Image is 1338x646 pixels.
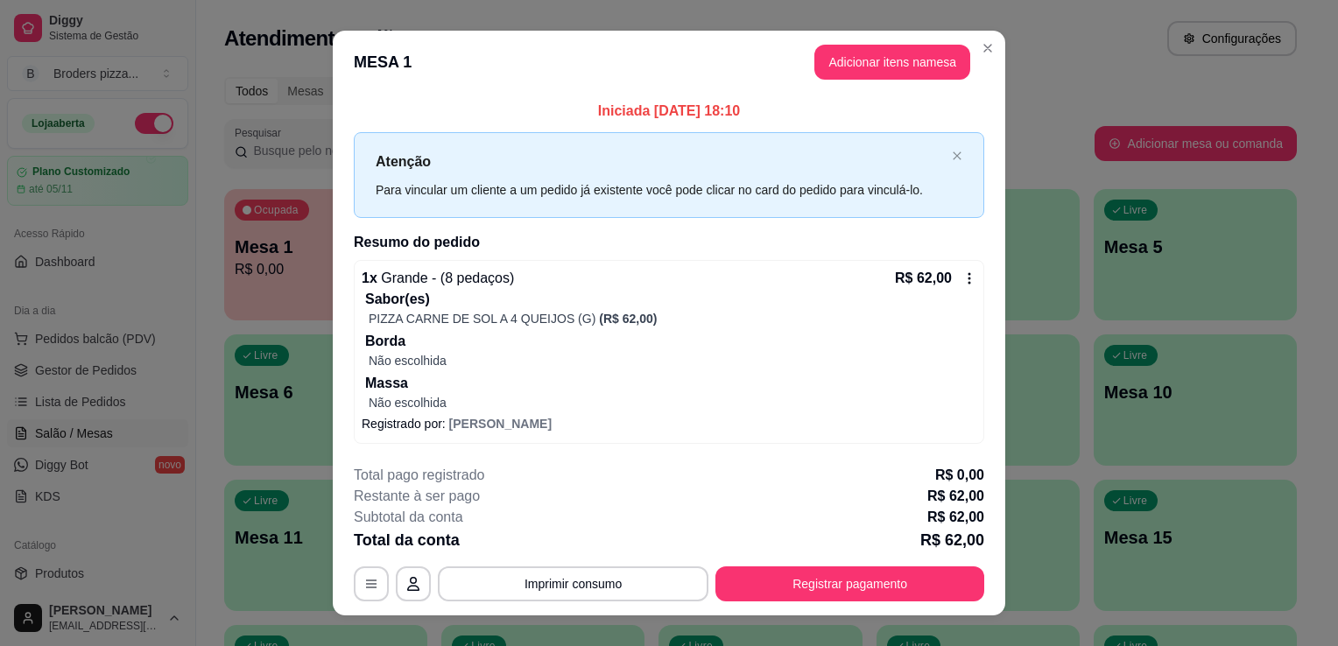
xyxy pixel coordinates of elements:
p: Restante à ser pago [354,486,480,507]
h2: Resumo do pedido [354,232,984,253]
p: 1 x [362,268,514,289]
span: close [952,151,962,161]
button: close [952,151,962,162]
div: Para vincular um cliente a um pedido já existente você pode clicar no card do pedido para vinculá... [376,180,945,200]
p: (R$ 62,00) [599,310,657,327]
p: Sabor(es) [365,289,976,310]
p: R$ 62,00 [927,486,984,507]
span: Grande - (8 pedaços) [377,270,515,285]
p: Não escolhida [369,394,976,411]
button: Imprimir consumo [438,566,708,601]
p: Iniciada [DATE] 18:10 [354,101,984,122]
p: Borda [365,331,976,352]
button: Close [974,34,1002,62]
p: PIZZA CARNE DE SOL A 4 QUEIJOS (G) [369,310,595,327]
button: Registrar pagamento [715,566,984,601]
p: R$ 62,00 [920,528,984,552]
p: Não escolhida [369,352,976,369]
header: MESA 1 [333,31,1005,94]
p: Total da conta [354,528,460,552]
p: Total pago registrado [354,465,484,486]
p: R$ 0,00 [935,465,984,486]
p: Registrado por: [362,415,976,432]
span: [PERSON_NAME] [449,417,552,431]
p: Subtotal da conta [354,507,463,528]
p: R$ 62,00 [895,268,952,289]
p: R$ 62,00 [927,507,984,528]
button: Adicionar itens namesa [814,45,970,80]
p: Atenção [376,151,945,172]
p: Massa [365,373,976,394]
